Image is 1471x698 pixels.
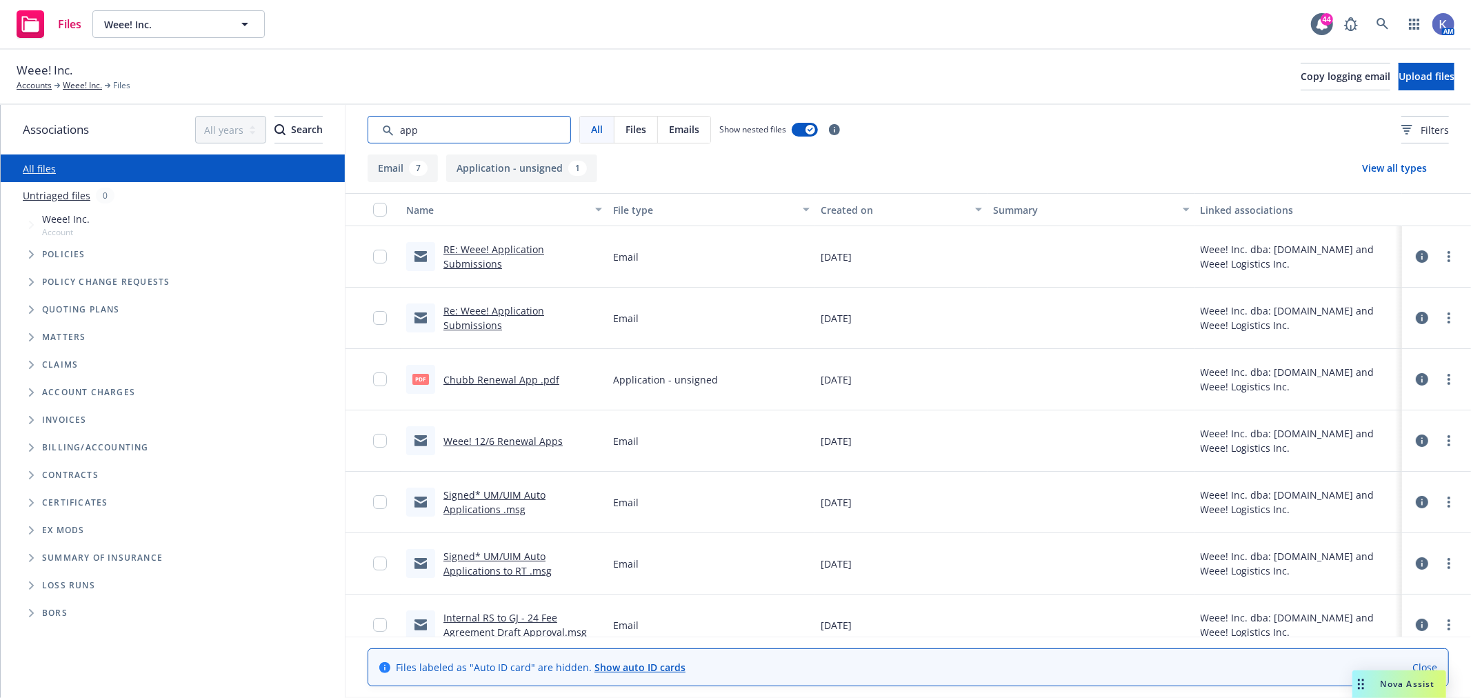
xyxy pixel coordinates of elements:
[373,495,387,509] input: Toggle Row Selected
[443,611,587,639] a: Internal RS to GJ - 24 Fee Agreement Draft Approval.msg
[23,121,89,139] span: Associations
[443,243,544,270] a: RE: Weee! Application Submissions
[594,661,686,674] a: Show auto ID cards
[443,488,546,516] a: Signed* UM/UIM Auto Applications .msg
[96,188,114,203] div: 0
[1321,13,1333,26] div: 44
[821,495,852,510] span: [DATE]
[42,443,149,452] span: Billing/Accounting
[821,311,852,326] span: [DATE]
[23,188,90,203] a: Untriaged files
[443,435,563,448] a: Weee! 12/6 Renewal Apps
[412,374,429,384] span: pdf
[1201,303,1397,332] div: Weee! Inc. dba: [DOMAIN_NAME] and Weee! Logistics Inc.
[719,123,786,135] span: Show nested files
[1441,371,1457,388] a: more
[1301,70,1390,83] span: Copy logging email
[113,79,130,92] span: Files
[1441,432,1457,449] a: more
[42,499,108,507] span: Certificates
[1195,193,1402,226] button: Linked associations
[373,618,387,632] input: Toggle Row Selected
[1441,617,1457,633] a: more
[1441,310,1457,326] a: more
[373,203,387,217] input: Select all
[42,212,90,226] span: Weee! Inc.
[63,79,102,92] a: Weee! Inc.
[1,434,345,627] div: Folder Tree Example
[42,333,86,341] span: Matters
[613,495,639,510] span: Email
[42,226,90,238] span: Account
[821,250,852,264] span: [DATE]
[368,154,438,182] button: Email
[58,19,81,30] span: Files
[443,550,552,577] a: Signed* UM/UIM Auto Applications to RT .msg
[23,162,56,175] a: All files
[1340,154,1449,182] button: View all types
[42,554,163,562] span: Summary of insurance
[1401,123,1449,137] span: Filters
[993,203,1174,217] div: Summary
[821,372,852,387] span: [DATE]
[626,122,646,137] span: Files
[1441,248,1457,265] a: more
[17,79,52,92] a: Accounts
[104,17,223,32] span: Weee! Inc.
[1399,63,1454,90] button: Upload files
[274,117,323,143] div: Search
[373,250,387,263] input: Toggle Row Selected
[1201,242,1397,271] div: Weee! Inc. dba: [DOMAIN_NAME] and Weee! Logistics Inc.
[401,193,608,226] button: Name
[613,557,639,571] span: Email
[1352,670,1370,698] div: Drag to move
[1352,670,1446,698] button: Nova Assist
[613,434,639,448] span: Email
[1441,555,1457,572] a: more
[613,311,639,326] span: Email
[1441,494,1457,510] a: more
[443,373,559,386] a: Chubb Renewal App .pdf
[42,306,120,314] span: Quoting plans
[11,5,87,43] a: Files
[1201,426,1397,455] div: Weee! Inc. dba: [DOMAIN_NAME] and Weee! Logistics Inc.
[42,361,78,369] span: Claims
[274,124,286,135] svg: Search
[1401,10,1428,38] a: Switch app
[42,278,170,286] span: Policy change requests
[42,581,95,590] span: Loss Runs
[815,193,988,226] button: Created on
[1301,63,1390,90] button: Copy logging email
[42,609,68,617] span: BORs
[17,61,72,79] span: Weee! Inc.
[821,618,852,632] span: [DATE]
[42,250,86,259] span: Policies
[1399,70,1454,83] span: Upload files
[406,203,587,217] div: Name
[42,526,84,535] span: Ex Mods
[42,388,135,397] span: Account charges
[821,557,852,571] span: [DATE]
[373,311,387,325] input: Toggle Row Selected
[613,203,794,217] div: File type
[1201,365,1397,394] div: Weee! Inc. dba: [DOMAIN_NAME] and Weee! Logistics Inc.
[1432,13,1454,35] img: photo
[443,304,544,332] a: Re: Weee! Application Submissions
[1201,488,1397,517] div: Weee! Inc. dba: [DOMAIN_NAME] and Weee! Logistics Inc.
[1381,678,1435,690] span: Nova Assist
[821,203,967,217] div: Created on
[1369,10,1397,38] a: Search
[821,434,852,448] span: [DATE]
[1401,116,1449,143] button: Filters
[373,557,387,570] input: Toggle Row Selected
[613,372,718,387] span: Application - unsigned
[613,250,639,264] span: Email
[669,122,699,137] span: Emails
[368,116,571,143] input: Search by keyword...
[274,116,323,143] button: SearchSearch
[42,416,87,424] span: Invoices
[1337,10,1365,38] a: Report a Bug
[92,10,265,38] button: Weee! Inc.
[396,660,686,675] span: Files labeled as "Auto ID card" are hidden.
[373,434,387,448] input: Toggle Row Selected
